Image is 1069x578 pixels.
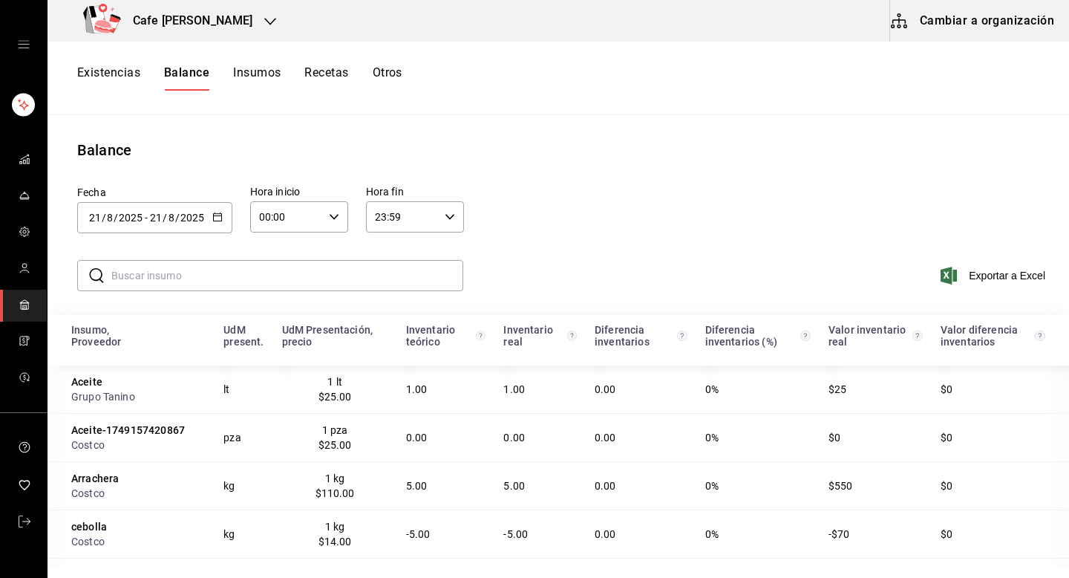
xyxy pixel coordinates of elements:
td: 5.00 [397,461,495,510]
input: Day [149,212,163,224]
td: 1 lt $25.00 [273,366,397,413]
span: / [102,212,106,224]
span: $550 [828,480,853,492]
svg: Inventario real = Cantidad inicial + compras - ventas - mermas - eventos de producción +/- transf... [567,330,577,342]
div: Inventario teórico [406,324,474,348]
h3: Cafe [PERSON_NAME] [121,12,252,30]
svg: Diferencia inventarios (%) = (Diferencia de inventarios / Inventario teórico) * 100 [800,330,811,342]
span: $0 [941,480,952,492]
span: 0% [705,528,719,540]
span: $0 [828,432,840,444]
td: 1 kg $110.00 [273,461,397,510]
td: 0.00 [586,366,696,413]
div: Arrachera [71,471,206,486]
div: navigation tabs [77,65,402,91]
td: 0.00 [586,510,696,558]
div: cebolla [71,519,206,534]
div: Costco [71,438,206,452]
div: Aceite-1749157420867 [71,423,206,438]
td: 1 kg $14.00 [273,510,397,558]
span: / [163,212,167,224]
span: Fecha [77,186,106,198]
td: kg [215,510,272,558]
button: Balance [164,65,209,91]
div: UdM present. [223,324,264,348]
td: 1.00 [494,366,586,413]
td: 5.00 [494,461,586,510]
span: 0% [705,432,719,444]
svg: Inventario teórico = Cantidad inicial + compras - ventas - mermas - eventos de producción +/- tra... [476,330,486,342]
svg: Diferencia de inventarios = Inventario teórico - inventario real [677,330,687,342]
td: 0.00 [586,413,696,461]
div: Valor diferencia inventarios [941,324,1033,348]
span: / [114,212,118,224]
input: Day [88,212,102,224]
button: Otros [373,65,402,91]
div: Insumo, Proveedor [71,324,206,348]
div: Costco [71,534,206,549]
td: lt [215,366,272,413]
button: Recetas [304,65,348,91]
input: Month [168,212,175,224]
span: 0% [705,480,719,492]
td: pza [215,413,272,461]
button: Insumos [233,65,281,91]
button: Exportar a Excel [944,267,1045,285]
input: Year [118,212,143,224]
td: -5.00 [397,510,495,558]
svg: Valor inventario real (MXN) = Inventario real * Precio registrado [912,330,923,342]
div: UdM Presentación, precio [282,324,388,348]
div: Aceite [71,374,206,389]
input: Month [106,212,114,224]
td: -5.00 [494,510,586,558]
div: Inventario real [503,324,564,348]
td: 0.00 [397,413,495,461]
label: Hora inicio [250,186,348,197]
span: -$70 [828,528,850,540]
div: Grupo Tanino [71,389,206,404]
span: $0 [941,383,952,395]
td: 1.00 [397,366,495,413]
span: - [145,212,148,224]
div: Costco [71,486,206,501]
div: Diferencia inventarios (%) [705,324,798,348]
span: $0 [941,528,952,540]
td: 1 pza $25.00 [273,413,397,461]
input: Year [180,212,205,224]
div: Diferencia inventarios [595,324,675,348]
td: 0.00 [494,413,586,461]
td: 0.00 [586,461,696,510]
span: $25 [828,383,846,395]
label: Hora fin [366,186,464,197]
td: kg [215,461,272,510]
svg: Valor de diferencia inventario (MXN) = Diferencia de inventarios * Precio registrado [1035,330,1045,342]
span: 0% [705,383,719,395]
button: Existencias [77,65,140,91]
span: $0 [941,432,952,444]
div: Valor inventario real [828,324,910,348]
button: open drawer [18,39,30,51]
input: Buscar insumo [111,261,463,290]
span: / [175,212,180,224]
div: Balance [77,139,131,161]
